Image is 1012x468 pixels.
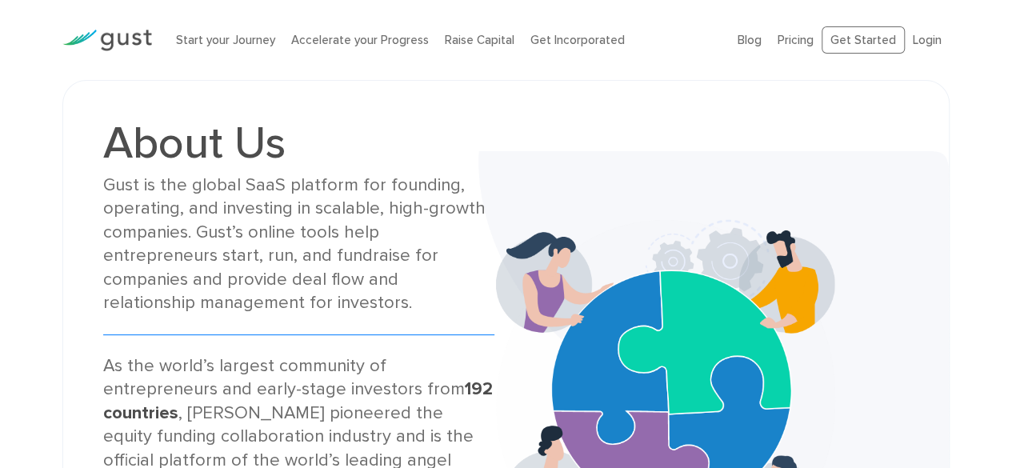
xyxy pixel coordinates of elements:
a: Get Started [822,26,905,54]
h1: About Us [103,121,494,166]
strong: 192 countries [103,378,493,422]
a: Accelerate your Progress [291,33,429,47]
img: Gust Logo [62,30,152,51]
a: Get Incorporated [530,33,625,47]
a: Raise Capital [445,33,514,47]
a: Login [913,33,942,47]
div: Gust is the global SaaS platform for founding, operating, and investing in scalable, high-growth ... [103,174,494,315]
a: Pricing [778,33,814,47]
a: Start your Journey [176,33,275,47]
a: Blog [738,33,762,47]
